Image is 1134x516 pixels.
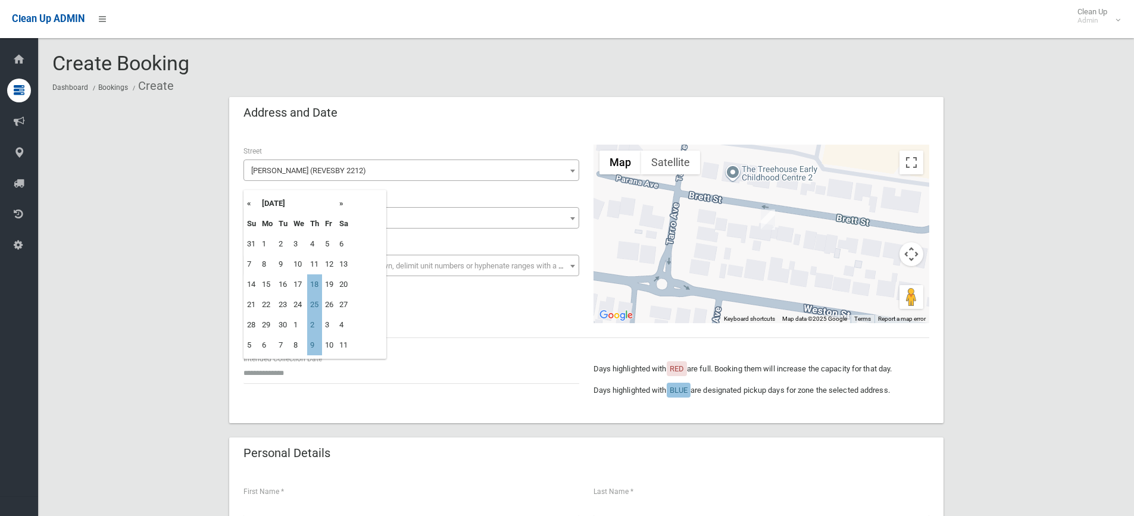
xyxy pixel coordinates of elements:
[243,207,579,229] span: 27
[52,51,189,75] span: Create Booking
[336,234,351,254] td: 6
[641,151,700,174] button: Show satellite imagery
[259,274,276,295] td: 15
[130,75,174,97] li: Create
[244,335,259,355] td: 5
[98,83,128,92] a: Bookings
[322,274,336,295] td: 19
[244,193,259,214] th: «
[761,209,775,230] div: 27 Brett Street, REVESBY NSW 2212
[259,214,276,234] th: Mo
[276,214,290,234] th: Tu
[244,274,259,295] td: 14
[596,308,636,323] img: Google
[244,214,259,234] th: Su
[899,285,923,309] button: Drag Pegman onto the map to open Street View
[52,83,88,92] a: Dashboard
[336,274,351,295] td: 20
[596,308,636,323] a: Open this area in Google Maps (opens a new window)
[322,234,336,254] td: 5
[336,193,351,214] th: »
[259,193,336,214] th: [DATE]
[322,335,336,355] td: 10
[854,315,871,322] a: Terms (opens in new tab)
[336,295,351,315] td: 27
[243,160,579,181] span: Brett Street (REVESBY 2212)
[290,315,307,335] td: 1
[307,254,322,274] td: 11
[259,315,276,335] td: 29
[244,315,259,335] td: 28
[244,234,259,254] td: 31
[307,295,322,315] td: 25
[259,295,276,315] td: 22
[1071,7,1119,25] span: Clean Up
[336,315,351,335] td: 4
[276,315,290,335] td: 30
[1077,16,1107,25] small: Admin
[307,315,322,335] td: 2
[276,254,290,274] td: 9
[259,254,276,274] td: 8
[276,295,290,315] td: 23
[229,101,352,124] header: Address and Date
[251,261,584,270] span: Select the unit number from the dropdown, delimit unit numbers or hyphenate ranges with a comma
[593,383,929,398] p: Days highlighted with are designated pickup days for zone the selected address.
[307,335,322,355] td: 9
[290,234,307,254] td: 3
[336,335,351,355] td: 11
[290,295,307,315] td: 24
[259,335,276,355] td: 6
[276,234,290,254] td: 2
[276,335,290,355] td: 7
[307,234,322,254] td: 4
[307,274,322,295] td: 18
[307,214,322,234] th: Th
[290,335,307,355] td: 8
[244,254,259,274] td: 7
[878,315,926,322] a: Report a map error
[290,254,307,274] td: 10
[322,254,336,274] td: 12
[322,315,336,335] td: 3
[322,214,336,234] th: Fr
[290,214,307,234] th: We
[276,274,290,295] td: 16
[244,295,259,315] td: 21
[899,151,923,174] button: Toggle fullscreen view
[724,315,775,323] button: Keyboard shortcuts
[593,362,929,376] p: Days highlighted with are full. Booking them will increase the capacity for that day.
[290,274,307,295] td: 17
[322,295,336,315] td: 26
[599,151,641,174] button: Show street map
[246,210,576,227] span: 27
[336,214,351,234] th: Sa
[259,234,276,254] td: 1
[899,242,923,266] button: Map camera controls
[670,386,688,395] span: BLUE
[782,315,847,322] span: Map data ©2025 Google
[12,13,85,24] span: Clean Up ADMIN
[670,364,684,373] span: RED
[229,442,345,465] header: Personal Details
[246,162,576,179] span: Brett Street (REVESBY 2212)
[336,254,351,274] td: 13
